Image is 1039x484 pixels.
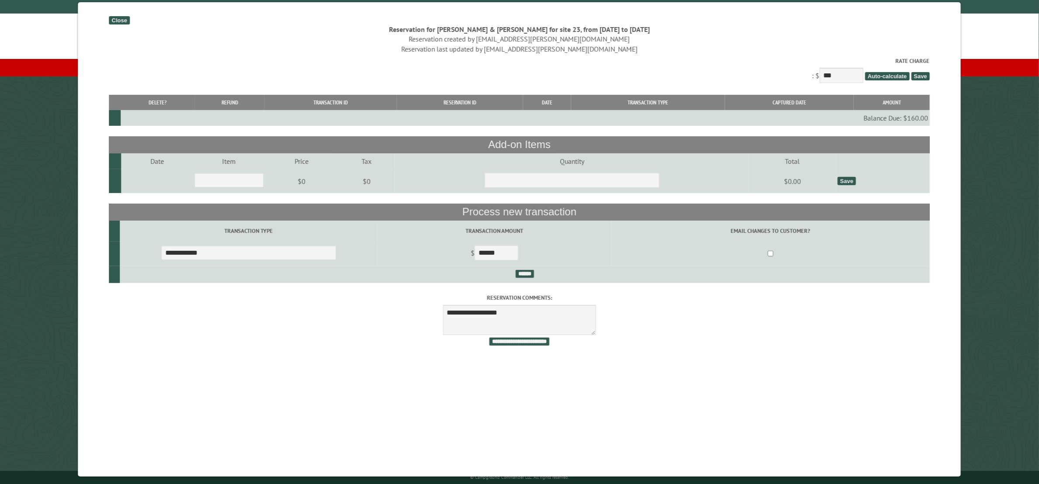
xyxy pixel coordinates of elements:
[854,95,930,110] th: Amount
[109,294,930,302] label: Reservation comments:
[865,72,910,80] span: Auto-calculate
[109,34,930,44] div: Reservation created by [EMAIL_ADDRESS][PERSON_NAME][DOMAIN_NAME]
[339,169,395,194] td: $0
[265,169,339,194] td: $0
[109,204,930,220] th: Process new transaction
[195,95,264,110] th: Refund
[193,153,265,169] td: Item
[339,153,395,169] td: Tax
[523,95,571,110] th: Date
[121,110,930,126] td: Balance Due: $160.00
[265,153,339,169] td: Price
[379,227,610,235] label: Transaction Amount
[613,227,929,235] label: Email changes to customer?
[109,44,930,54] div: Reservation last updated by [EMAIL_ADDRESS][PERSON_NAME][DOMAIN_NAME]
[109,16,130,24] div: Close
[397,95,523,110] th: Reservation ID
[725,95,854,110] th: Captured Date
[395,153,749,169] td: Quantity
[109,136,930,153] th: Add-on Items
[121,227,376,235] label: Transaction Type
[121,153,193,169] td: Date
[838,177,856,185] div: Save
[109,57,930,85] div: : $
[749,153,836,169] td: Total
[121,95,195,110] th: Delete?
[378,242,611,266] td: $
[109,57,930,65] label: Rate Charge
[265,95,397,110] th: Transaction ID
[749,169,836,194] td: $0.00
[571,95,725,110] th: Transaction Type
[470,474,569,480] small: © Campground Commander LLC. All rights reserved.
[109,24,930,34] div: Reservation for [PERSON_NAME] & [PERSON_NAME] for site 23, from [DATE] to [DATE]
[911,72,930,80] span: Save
